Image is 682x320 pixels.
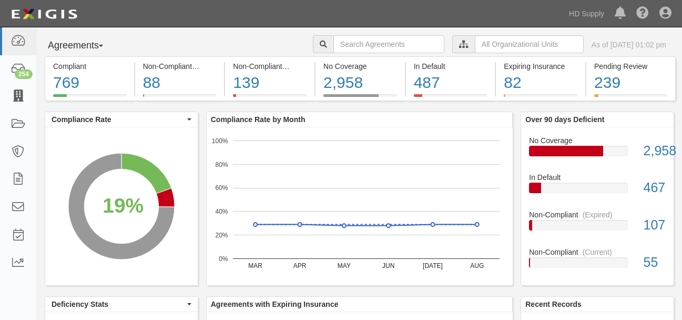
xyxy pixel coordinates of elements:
[529,172,666,209] a: In Default467
[406,94,495,103] a: In Default487
[225,94,314,103] a: Non-Compliant(Expired)139
[45,127,198,285] svg: A chart.
[423,262,443,269] text: [DATE]
[211,300,339,308] b: Agreements with Expiring Insurance
[529,247,666,276] a: Non-Compliant(Current)55
[414,72,487,94] div: 487
[636,142,674,161] div: 2,958
[52,299,185,309] span: Deficiency Stats
[45,297,198,312] button: Deficiency Stats
[143,72,217,94] div: 88
[475,35,584,53] input: All Organizational Units
[196,61,226,72] div: (Current)
[525,115,604,124] b: Over 90 days Deficient
[382,262,394,269] text: JUN
[52,114,185,125] span: Compliance Rate
[521,247,674,257] div: Non-Compliant
[338,262,351,269] text: MAY
[212,137,228,144] text: 100%
[215,184,228,192] text: 60%
[103,191,144,221] div: 19%
[323,61,397,72] div: No Coverage
[592,39,666,50] div: As of [DATE] 01:02 pm
[215,208,228,215] text: 40%
[583,209,613,220] div: (Expired)
[594,72,667,94] div: 239
[45,112,198,127] button: Compliance Rate
[315,94,405,103] a: No Coverage2,958
[333,35,444,53] input: Search Agreements
[529,209,666,247] a: Non-Compliant(Expired)107
[529,135,666,173] a: No Coverage2,958
[293,262,306,269] text: APR
[219,255,228,262] text: 0%
[525,300,582,308] b: Recent Records
[586,94,676,103] a: Pending Review239
[287,61,317,72] div: (Expired)
[53,61,126,72] div: Compliant
[636,7,649,20] i: Help Center - Complianz
[8,5,80,24] img: logo-5460c22ac91f19d4615b14bd174203de0afe785f0fc80cf4dbbc73dc1793850b.png
[636,178,674,197] div: 467
[323,72,397,94] div: 2,958
[496,94,585,103] a: Expiring Insurance82
[15,69,33,79] div: 254
[521,172,674,183] div: In Default
[636,216,674,235] div: 107
[233,72,307,94] div: 139
[143,61,217,72] div: Non-Compliant (Current)
[594,61,667,72] div: Pending Review
[45,35,124,56] button: Agreements
[470,262,484,269] text: AUG
[135,94,225,103] a: Non-Compliant(Current)88
[207,127,513,285] svg: A chart.
[53,72,126,94] div: 769
[521,209,674,220] div: Non-Compliant
[521,135,674,146] div: No Coverage
[248,262,262,269] text: MAR
[211,115,306,124] b: Compliance Rate by Month
[504,61,577,72] div: Expiring Insurance
[45,94,134,103] a: Compliant769
[414,61,487,72] div: In Default
[233,61,307,72] div: Non-Compliant (Expired)
[583,247,612,257] div: (Current)
[504,72,577,94] div: 82
[564,3,609,24] a: HD Supply
[215,232,228,239] text: 20%
[215,161,228,168] text: 80%
[636,253,674,272] div: 55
